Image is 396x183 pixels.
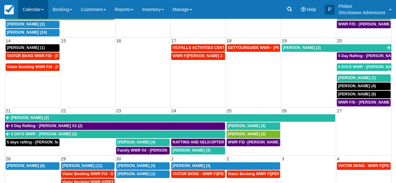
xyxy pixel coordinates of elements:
span: 15 [60,38,67,43]
a: VIATOR BKNG - WWR F/[PERSON_NAME] X 3 (3) [171,170,225,178]
a: Family WWR f/d - [PERSON_NAME] X 4 (4) [116,147,170,154]
a: 5 DAYS WWR - [PERSON_NAME] (2) [5,131,225,138]
span: [PERSON_NAME] (8) [338,92,376,96]
a: GETYOURGUIDE WWR - [PERSON_NAME] X 9 (9) [227,44,280,52]
i: Help [301,7,306,12]
span: 26 [281,108,287,113]
a: Viator Booking WWR F/[PERSON_NAME] X 2 (2) [227,170,280,178]
span: [PERSON_NAME] (24) [7,30,47,35]
span: [PERSON_NAME] (3) [172,148,210,153]
span: Family WWR f/d - [PERSON_NAME] X 4 (4) [117,148,194,153]
span: [PERSON_NAME] (1) [7,46,45,50]
span: 4 [336,156,340,161]
a: [PERSON_NAME] (4) [116,139,170,146]
span: 5 days rafting - [PERSON_NAME] (1) [7,140,73,144]
p: Philani [338,3,385,9]
div: P [325,5,335,15]
span: [PERSON_NAME] (2) [228,132,266,136]
span: 20 [336,38,342,43]
span: [PERSON_NAME] (11) [62,164,102,168]
span: 17 [171,38,177,43]
a: WWR F/D - [PERSON_NAME] X 1 (1) [337,99,391,106]
span: 2 [226,156,230,161]
a: Viator Booking WWR F/d - Duty [PERSON_NAME] 2 (2) [61,170,115,178]
a: [PERSON_NAME] (8) [337,91,391,98]
span: [PERSON_NAME] (4) [338,84,376,88]
a: [PERSON_NAME] (1) [6,44,59,52]
a: 5 days rafting - [PERSON_NAME] (1) [6,139,59,146]
span: 14 [5,38,11,43]
span: 27 [336,108,342,113]
a: RAFTING AND hELICOPTER PACKAGE - [PERSON_NAME] X1 (1) [171,139,225,146]
span: [PERSON_NAME] (2) [7,22,45,26]
span: 30 [116,156,122,161]
a: 5 Day Rafting - [PERSON_NAME] X2 (2) [337,52,391,60]
span: WWR F/[PERSON_NAME] 2 (2) [172,54,228,58]
a: WWR F/[PERSON_NAME] 2 (2) [171,52,225,60]
span: VICFALLS ACTIVITIES CENTER - HELICOPTER -[PERSON_NAME] X 4 (4) [172,46,305,50]
a: WWR F\D -[PERSON_NAME] X2 (2) [227,139,280,146]
span: [PERSON_NAME] (8) [7,164,45,168]
span: [PERSON_NAME] (2) [11,116,49,120]
span: Help [307,7,316,12]
a: Viator Booking WWR F/d - [PERSON_NAME] X 1 (1) [6,63,59,71]
span: [PERSON_NAME] (5) [228,124,266,128]
span: WWR F\D -[PERSON_NAME] X2 (2) [228,140,291,144]
a: [PERSON_NAME] (4) [171,162,280,170]
span: 21 [5,108,11,113]
a: [PERSON_NAME] (3) [171,147,225,154]
span: GETYOURGUIDE WWR - [PERSON_NAME] X 9 (9) [228,46,318,50]
span: 1 [171,156,174,161]
span: [PERSON_NAME] (1) [117,172,155,176]
a: [PERSON_NAME] (5) [227,122,280,130]
img: checkfront-main-nav-mini-logo.png [4,5,14,14]
a: [PERSON_NAME] (8) [6,162,59,170]
span: RAFTING AND hELICOPTER PACKAGE - [PERSON_NAME] X1 (1) [172,140,291,144]
span: VIATOR BKNG WWR F/D - [PERSON_NAME] X 1 (1) [7,54,100,58]
a: VICFALLS ACTIVITIES CENTER - HELICOPTER -[PERSON_NAME] X 4 (4) [171,44,225,52]
a: VIATOR BKNG - WWR F/[PERSON_NAME] 3 (3) [337,162,391,170]
span: [PERSON_NAME] (4) [117,140,155,144]
a: WWR F/D - [PERSON_NAME] X2 (2) [337,21,391,28]
span: Viator Booking WWR F/d - [PERSON_NAME] X 1 (1) [7,65,100,69]
span: 5 DAYS WWR - [PERSON_NAME] (2) [11,132,77,136]
span: 28 [5,156,11,161]
a: [PERSON_NAME] (1) [337,74,391,82]
span: 3 [281,156,285,161]
a: [PERSON_NAME] (1) [116,170,170,178]
a: 5 Day Rafting - [PERSON_NAME] X2 (2) [5,122,225,130]
span: [PERSON_NAME] (2) [283,46,321,50]
a: [PERSON_NAME] (11) [61,162,115,170]
a: [PERSON_NAME] (4) [116,162,170,170]
span: 29 [60,156,67,161]
a: [PERSON_NAME] (2) [282,44,391,52]
a: [PERSON_NAME] (2) [6,21,59,28]
span: 16 [116,38,122,43]
span: [PERSON_NAME] (4) [172,164,210,168]
span: [PERSON_NAME] (1) [338,76,376,80]
span: 5 Day Rafting - [PERSON_NAME] X2 (2) [11,124,82,128]
span: 23 [116,108,122,113]
span: 18 [226,38,232,43]
span: 24 [171,108,177,113]
span: [PERSON_NAME] (4) [117,164,155,168]
span: 25 [226,108,232,113]
span: 19 [281,38,287,43]
a: VIATOR BKNG WWR F/D - [PERSON_NAME] X 1 (1) [6,52,59,60]
p: Shockwave Adventures [338,9,385,16]
a: [PERSON_NAME] (24) [6,29,59,36]
span: 22 [60,108,67,113]
span: VIATOR BKNG - WWR F/[PERSON_NAME] X 3 (3) [172,172,261,176]
a: [PERSON_NAME] (4) [337,83,391,90]
a: 5 DAYS WWR - [PERSON_NAME] (2) [337,63,391,71]
a: [PERSON_NAME] (2) [5,114,335,122]
a: [PERSON_NAME] (2) [227,131,280,138]
span: Viator Booking WWR F/[PERSON_NAME] X 2 (2) [228,172,315,176]
span: Viator Booking WWR F/d - Duty [PERSON_NAME] 2 (2) [62,172,162,176]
